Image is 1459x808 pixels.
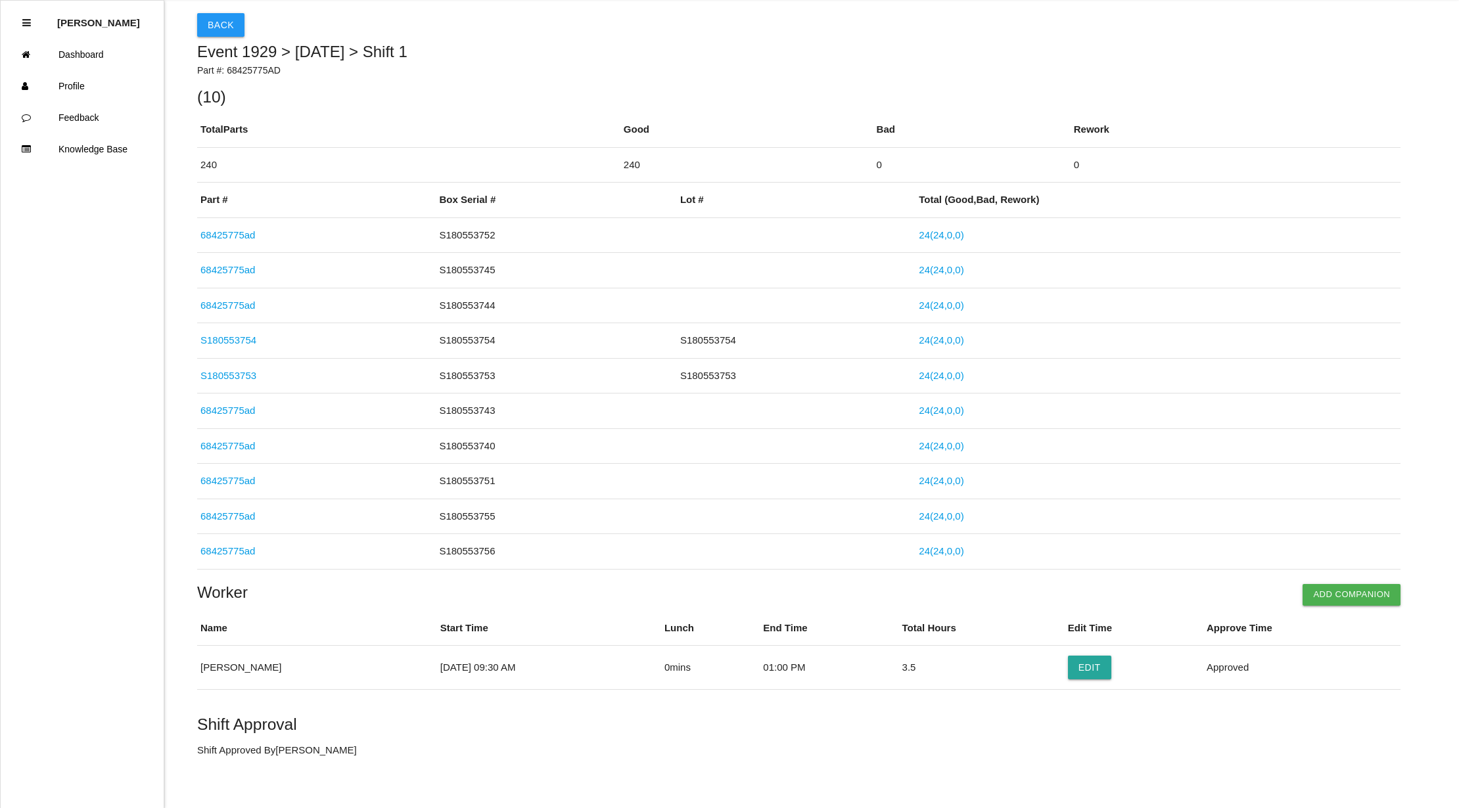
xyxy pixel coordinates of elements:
[197,183,436,217] th: Part #
[620,147,873,183] td: 240
[200,405,255,416] a: 68425775ad
[200,475,255,486] a: 68425775ad
[197,584,1401,601] h4: Worker
[200,264,255,275] a: 68425775ad
[873,112,1071,147] th: Bad
[436,534,676,570] td: S180553756
[1071,147,1401,183] td: 0
[919,405,963,416] a: 24(24,0,0)
[677,323,915,359] td: S180553754
[436,288,676,323] td: S180553744
[1068,656,1111,679] button: Edit
[677,358,915,393] td: S180553753
[919,264,963,275] a: 24(24,0,0)
[436,428,676,464] td: S180553740
[919,370,963,381] a: 24(24,0,0)
[200,370,256,381] a: S180553753
[620,112,873,147] th: Good
[436,464,676,499] td: S180553751
[436,499,676,534] td: S180553755
[197,13,244,37] button: Back
[197,646,437,690] td: [PERSON_NAME]
[661,611,760,646] th: Lunch
[197,43,1401,60] h5: Event 1929 > [DATE] > Shift 1
[22,7,31,39] div: Close
[436,183,676,217] th: Box Serial #
[760,611,898,646] th: End Time
[200,229,255,240] a: 68425775ad
[200,510,255,522] a: 68425775ad
[436,358,676,393] td: S180553753
[197,743,1401,758] p: Shift Approved By [PERSON_NAME]
[436,217,676,253] td: S180553752
[436,393,676,429] td: S180553743
[436,323,676,359] td: S180553754
[1203,646,1401,690] td: Approved
[873,147,1071,183] td: 0
[437,611,661,646] th: Start Time
[915,183,1401,217] th: Total ( Good , Bad , Rework)
[919,300,963,311] a: 24(24,0,0)
[1071,112,1401,147] th: Rework
[677,183,915,217] th: Lot #
[197,147,620,183] td: 240
[661,646,760,690] td: 0 mins
[1,39,164,70] a: Dashboard
[57,7,140,28] p: Diana Harris
[197,64,1401,78] p: Part #: 68425775AD
[919,545,963,556] a: 24(24,0,0)
[1303,584,1401,605] button: Add Companion
[197,112,620,147] th: Total Parts
[197,715,1401,733] h5: Shift Approval
[919,229,963,240] a: 24(24,0,0)
[1,133,164,165] a: Knowledge Base
[899,611,1065,646] th: Total Hours
[197,88,1401,106] h5: ( 10 )
[1,70,164,102] a: Profile
[437,646,661,690] td: [DATE] 09:30 AM
[899,646,1065,690] td: 3.5
[200,300,255,311] a: 68425775ad
[760,646,898,690] td: 01:00 PM
[919,334,963,346] a: 24(24,0,0)
[919,440,963,451] a: 24(24,0,0)
[197,611,437,646] th: Name
[1,102,164,133] a: Feedback
[1065,611,1203,646] th: Edit Time
[436,253,676,288] td: S180553745
[919,510,963,522] a: 24(24,0,0)
[1203,611,1401,646] th: Approve Time
[200,545,255,556] a: 68425775ad
[919,475,963,486] a: 24(24,0,0)
[200,440,255,451] a: 68425775ad
[200,334,256,346] a: S180553754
